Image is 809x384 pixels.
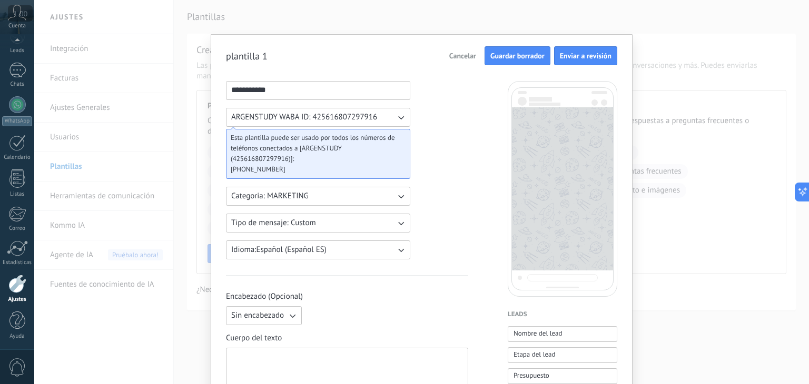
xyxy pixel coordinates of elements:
button: Idioma:Español (Español ES) [226,240,410,259]
button: Nombre del lead [508,326,617,342]
button: Guardar borrador [485,46,550,65]
span: Guardar borrador [490,52,545,59]
div: Listas [2,191,33,198]
div: Ayuda [2,333,33,340]
span: Sin encabezado [231,310,284,321]
span: Cuenta [8,23,26,29]
span: Nombre del lead [514,328,563,339]
span: Idioma: Español (Español ES) [231,245,327,255]
div: Estadísticas [2,259,33,266]
button: Presupuesto [508,368,617,384]
span: Tipo de mensaje: Custom [231,218,316,228]
div: Ajustes [2,296,33,303]
button: Cancelar [445,48,481,64]
span: ARGENSTUDY WABA ID: 425616807297916 [231,112,377,123]
button: Enviar a revisión [554,46,617,65]
div: Correo [2,225,33,232]
button: Tipo de mensaje: Custom [226,214,410,233]
span: Enviar a revisión [560,52,611,59]
span: [PHONE_NUMBER] [231,164,397,175]
span: Etapa del lead [514,349,555,360]
div: Leads [2,47,33,54]
span: Cancelar [449,52,476,59]
span: Encabezado (Opcional) [226,291,468,302]
button: Categoria: MARKETING [226,187,410,206]
div: Chats [2,81,33,88]
h4: Leads [508,309,617,320]
button: Sin encabezado [226,306,302,325]
div: Calendario [2,154,33,161]
button: ARGENSTUDY WABA ID: 425616807297916 [226,108,410,127]
div: WhatsApp [2,116,32,126]
button: Etapa del lead [508,347,617,363]
span: Esta plantilla puede ser usado por todos los números de teléfonos conectados a [ARGENSTUDY (42561... [231,133,397,164]
span: Cuerpo del texto [226,333,468,343]
h2: plantilla 1 [226,50,268,62]
span: Presupuesto [514,370,549,381]
span: Categoria: MARKETING [231,191,309,201]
